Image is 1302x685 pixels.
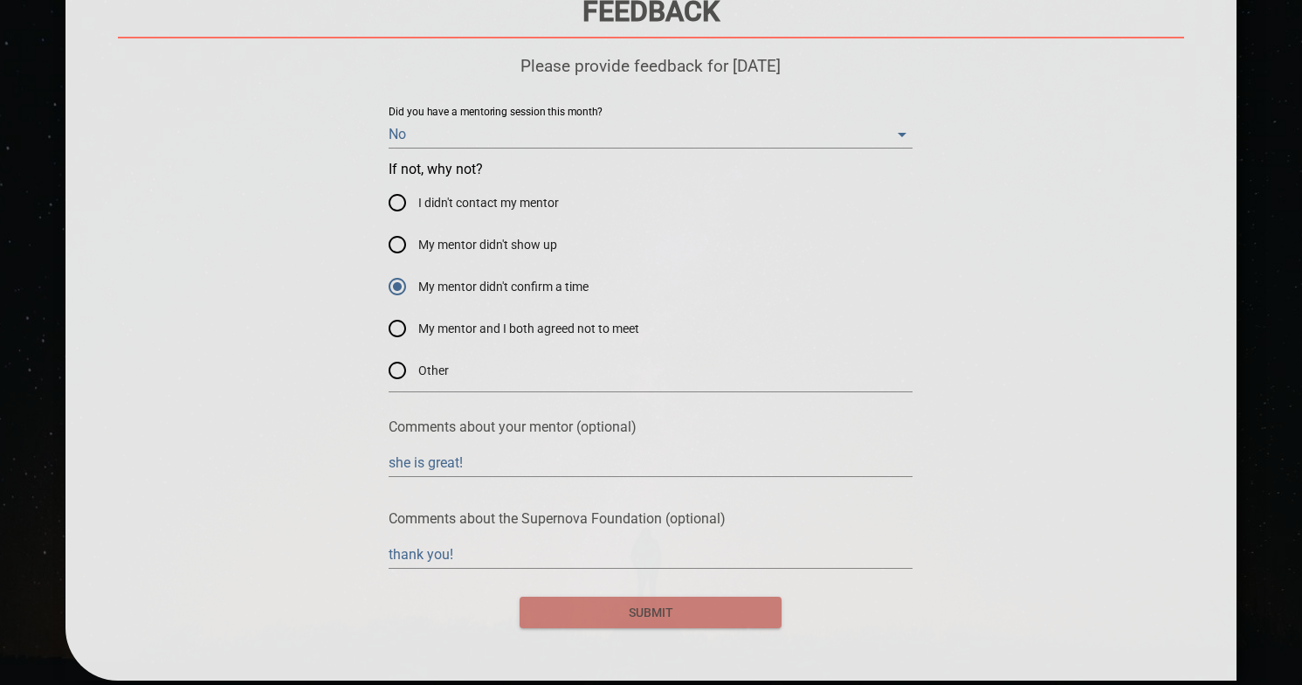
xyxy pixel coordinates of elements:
[389,454,913,471] textarea: she is great!
[389,510,913,527] p: Comments about the Supernova Foundation (optional)
[418,194,559,212] span: I didn't contact my mentor
[418,278,589,296] span: My mentor didn't confirm a time
[418,362,449,380] span: Other
[534,602,768,624] span: submit
[418,320,639,338] span: My mentor and I both agreed not to meet
[389,419,913,435] p: Comments about your mentor (optional)
[389,163,483,176] legend: If not, why not?
[389,182,913,391] div: If not, why not?
[389,121,913,149] div: No
[418,236,557,254] span: My mentor didn't show up
[118,56,1185,76] p: Please provide feedback for [DATE]
[389,546,913,563] textarea: thank you!
[389,107,603,118] label: Did you have a mentoring session this month?
[520,597,782,629] button: submit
